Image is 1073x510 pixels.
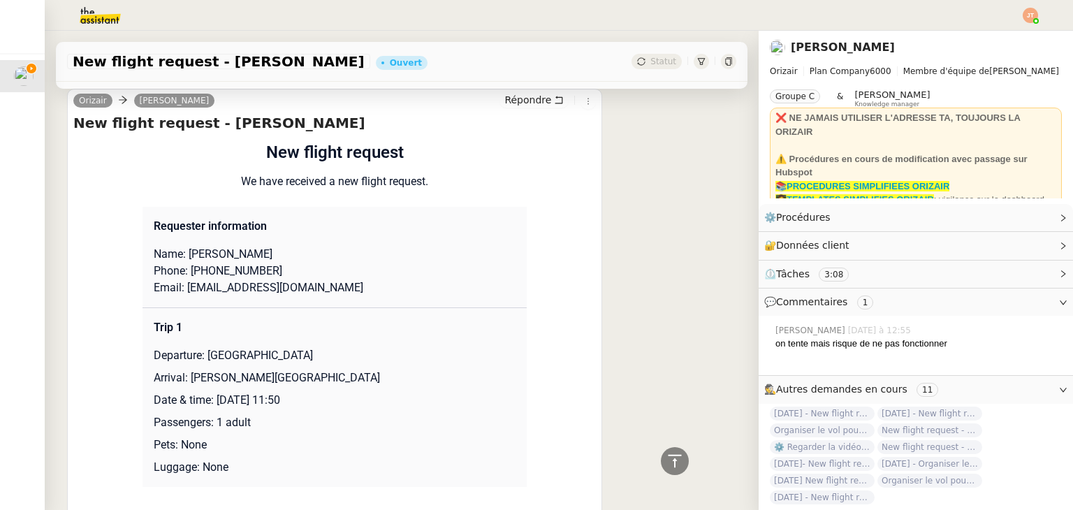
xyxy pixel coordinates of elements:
[877,474,982,488] span: Organiser le vol pour [PERSON_NAME]
[770,89,820,103] nz-tag: Groupe C
[154,319,516,336] p: Trip 1
[775,194,934,205] a: 👩‍💻TEMPLATES SIMPLIFIES ORIZAIR
[770,407,875,421] span: [DATE] - New flight request - [GEOGRAPHIC_DATA][PERSON_NAME]
[857,296,874,309] nz-tag: 1
[154,459,516,476] p: Luggage: None
[775,154,1028,178] strong: ⚠️ Procédures en cours de modification avec passage sur Hubspot
[764,210,837,226] span: ⚙️
[759,261,1073,288] div: ⏲️Tâches 3:08
[870,66,891,76] span: 6000
[791,41,895,54] a: [PERSON_NAME]
[650,57,676,66] span: Statut
[154,370,516,386] p: Arrival: [PERSON_NAME][GEOGRAPHIC_DATA]
[73,113,596,133] h4: New flight request - [PERSON_NAME]
[764,238,855,254] span: 🔐
[775,193,1056,234] div: : vigilance sur le dashboard utiliser uniquement les templates avec ✈️Orizair pour éviter les con...
[143,140,527,165] h1: New flight request
[154,347,516,364] p: Departure: [GEOGRAPHIC_DATA]
[154,218,516,235] p: Requester information
[14,66,34,86] img: users%2FC9SBsJ0duuaSgpQFj5LgoEX8n0o2%2Favatar%2Fec9d51b8-9413-4189-adfb-7be4d8c96a3c
[776,384,907,395] span: Autres demandes en cours
[759,289,1073,316] div: 💬Commentaires 1
[154,263,516,279] p: Phone: [PHONE_NUMBER]
[764,384,944,395] span: 🕵️
[759,204,1073,231] div: ⚙️Procédures
[770,457,875,471] span: [DATE]- New flight request - [PERSON_NAME]
[770,64,1062,78] span: [PERSON_NAME]
[764,268,861,279] span: ⏲️
[1023,8,1038,23] img: svg
[903,66,990,76] span: Membre d'équipe de
[854,89,930,108] app-user-label: Knowledge manager
[837,89,843,108] span: &
[917,383,938,397] nz-tag: 11
[764,296,879,307] span: 💬
[819,268,849,282] nz-tag: 3:08
[877,457,982,471] span: [DATE] - Organiser le vol pour [PERSON_NAME]
[154,392,516,409] p: Date & time: [DATE] 11:50
[776,240,849,251] span: Données client
[770,440,875,454] span: ⚙️ Regarder la vidéo Loom HubSpot
[854,101,919,108] span: Knowledge manager
[776,296,847,307] span: Commentaires
[759,376,1073,403] div: 🕵️Autres demandes en cours 11
[877,423,982,437] span: New flight request - [PERSON_NAME]
[770,40,785,55] img: users%2FC9SBsJ0duuaSgpQFj5LgoEX8n0o2%2Favatar%2Fec9d51b8-9413-4189-adfb-7be4d8c96a3c
[775,181,949,191] a: 📚PROCEDURES SIMPLIFIEES ORIZAIR
[143,173,527,190] p: We have received a new flight request.
[504,93,551,107] span: Répondre
[73,94,112,107] a: Orizair
[154,414,516,431] p: Passengers: 1 adult
[499,92,569,108] button: Répondre
[848,324,914,337] span: [DATE] à 12:55
[770,66,798,76] span: Orizair
[759,232,1073,259] div: 🔐Données client
[154,279,516,296] p: Email: [EMAIL_ADDRESS][DOMAIN_NAME]
[770,474,875,488] span: [DATE] New flight request - [PERSON_NAME]
[877,440,982,454] span: New flight request - [PERSON_NAME]
[775,112,1020,137] strong: ❌ NE JAMAIS UTILISER L'ADRESSE TA, TOUJOURS LA ORIZAIR
[775,337,1062,351] div: on tente mais risque de ne pas fonctionner
[776,212,831,223] span: Procédures
[134,94,215,107] a: [PERSON_NAME]
[770,490,875,504] span: [DATE] - New flight request - [PERSON_NAME]
[770,423,875,437] span: Organiser le vol pour [PERSON_NAME]
[73,54,365,68] span: New flight request - [PERSON_NAME]
[775,324,848,337] span: [PERSON_NAME]
[810,66,870,76] span: Plan Company
[154,246,516,263] p: Name: [PERSON_NAME]
[390,59,422,67] div: Ouvert
[877,407,982,421] span: [DATE] - New flight request - [PERSON_NAME]
[154,437,516,453] p: Pets: None
[854,89,930,100] span: [PERSON_NAME]
[776,268,810,279] span: Tâches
